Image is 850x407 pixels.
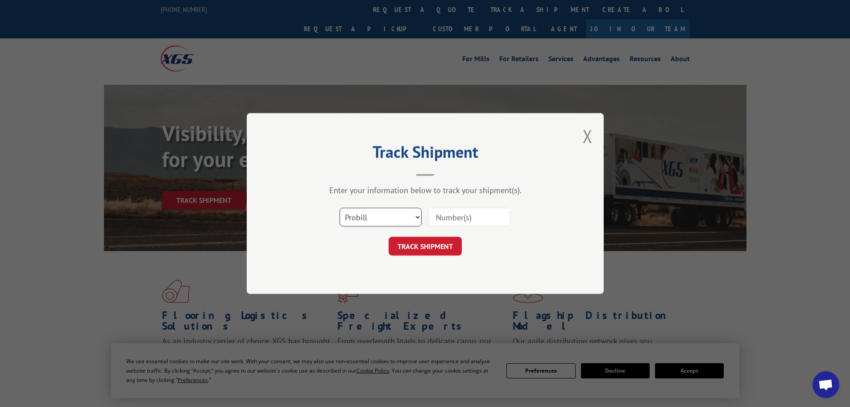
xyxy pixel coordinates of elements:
[813,371,839,398] div: Open chat
[291,185,559,195] div: Enter your information below to track your shipment(s).
[291,146,559,163] h2: Track Shipment
[389,237,462,256] button: TRACK SHIPMENT
[428,208,510,227] input: Number(s)
[583,124,593,148] button: Close modal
